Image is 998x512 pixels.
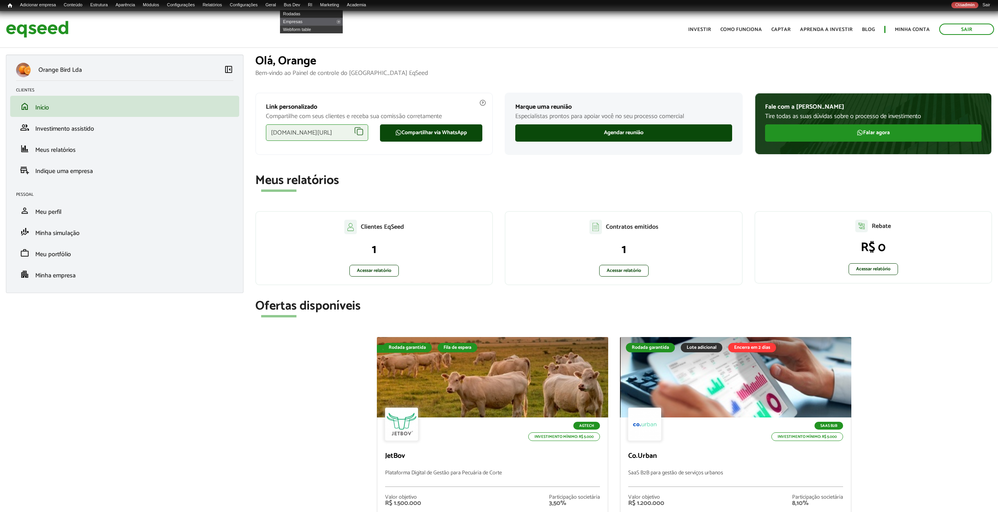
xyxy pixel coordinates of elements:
[814,422,843,430] p: SaaS B2B
[16,144,233,153] a: financeMeus relatórios
[10,117,239,138] li: Investimento assistido
[20,165,29,175] span: add_business
[224,65,233,74] span: left_panel_close
[8,3,12,8] span: Início
[280,2,304,8] a: Bus Dev
[385,495,421,500] div: Valor objetivo
[395,129,402,136] img: FaWhatsapp.svg
[628,495,664,500] div: Valor objetivo
[628,470,843,487] p: SaaS B2B para gestão de serviços urbanos
[38,66,82,74] p: Orange Bird Lda
[264,242,484,257] p: 1
[792,500,843,507] div: 8,10%
[573,422,600,430] p: Agtech
[385,500,421,507] div: R$ 1.500.000
[763,240,983,255] p: R$ 0
[765,124,982,142] a: Falar agora
[528,432,600,441] p: Investimento mínimo: R$ 5.000
[10,264,239,285] li: Minha empresa
[35,207,62,217] span: Meu perfil
[628,452,843,461] p: Co.Urban
[765,113,982,120] p: Tire todas as suas dúvidas sobre o processo de investimento
[35,166,93,177] span: Indique uma empresa
[163,2,199,8] a: Configurações
[720,27,762,32] a: Como funciona
[377,345,417,353] div: Fila de espera
[255,174,992,188] h2: Meus relatórios
[513,242,734,257] p: 1
[589,220,602,234] img: agent-contratos.svg
[951,2,978,8] a: Oláadmin
[626,343,675,352] div: Rodada garantida
[16,248,233,258] a: workMeu portfólio
[255,55,992,67] h1: Olá, Orange
[872,222,891,230] p: Rebate
[20,123,29,132] span: group
[304,2,316,8] a: RI
[255,69,992,77] p: Bem-vindo ao Painel de controle do [GEOGRAPHIC_DATA] EqSeed
[857,129,863,136] img: FaWhatsapp.svg
[86,2,112,8] a: Estrutura
[35,145,76,155] span: Meus relatórios
[16,102,233,111] a: homeInício
[380,124,482,142] a: Compartilhar via WhatsApp
[385,452,600,461] p: JetBov
[549,500,600,507] div: 3,50%
[266,103,482,111] p: Link personalizado
[479,99,486,106] img: agent-meulink-info2.svg
[862,27,875,32] a: Blog
[10,138,239,159] li: Meus relatórios
[939,24,994,35] a: Sair
[16,88,239,93] h2: Clientes
[60,2,87,8] a: Conteúdo
[771,432,843,441] p: Investimento mínimo: R$ 5.000
[35,228,80,239] span: Minha simulação
[16,123,233,132] a: groupInvestimento assistido
[792,495,843,500] div: Participação societária
[549,495,600,500] div: Participação societária
[765,103,982,111] p: Fale com a [PERSON_NAME]
[10,221,239,242] li: Minha simulação
[20,102,29,111] span: home
[438,343,477,352] div: Fila de espera
[343,2,370,8] a: Academia
[4,2,16,9] a: Início
[16,206,233,215] a: personMeu perfil
[226,2,262,8] a: Configurações
[6,19,69,40] img: EqSeed
[599,265,649,277] a: Acessar relatório
[16,165,233,175] a: add_businessIndique uma empresa
[20,227,29,237] span: finance_mode
[895,27,930,32] a: Minha conta
[16,192,239,197] h2: Pessoal
[10,200,239,221] li: Meu perfil
[16,227,233,237] a: finance_modeMinha simulação
[688,27,711,32] a: Investir
[20,248,29,258] span: work
[139,2,163,8] a: Módulos
[35,249,71,260] span: Meu portfólio
[849,263,898,275] a: Acessar relatório
[628,500,664,507] div: R$ 1.200.000
[35,270,76,281] span: Minha empresa
[280,10,343,18] a: Rodadas
[383,343,432,352] div: Rodada garantida
[962,2,974,7] strong: admin
[20,270,29,279] span: apartment
[20,144,29,153] span: finance
[349,265,399,277] a: Acessar relatório
[10,242,239,264] li: Meu portfólio
[16,2,60,8] a: Adicionar empresa
[515,113,732,120] p: Especialistas prontos para apoiar você no seu processo comercial
[10,96,239,117] li: Início
[855,220,868,232] img: agent-relatorio.svg
[978,2,994,8] a: Sair
[266,124,368,141] div: [DOMAIN_NAME][URL]
[385,470,600,487] p: Plataforma Digital de Gestão para Pecuária de Corte
[16,270,233,279] a: apartmentMinha empresa
[20,206,29,215] span: person
[10,159,239,180] li: Indique uma empresa
[224,65,233,76] a: Colapsar menu
[681,343,722,352] div: Lote adicional
[35,124,94,134] span: Investimento assistido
